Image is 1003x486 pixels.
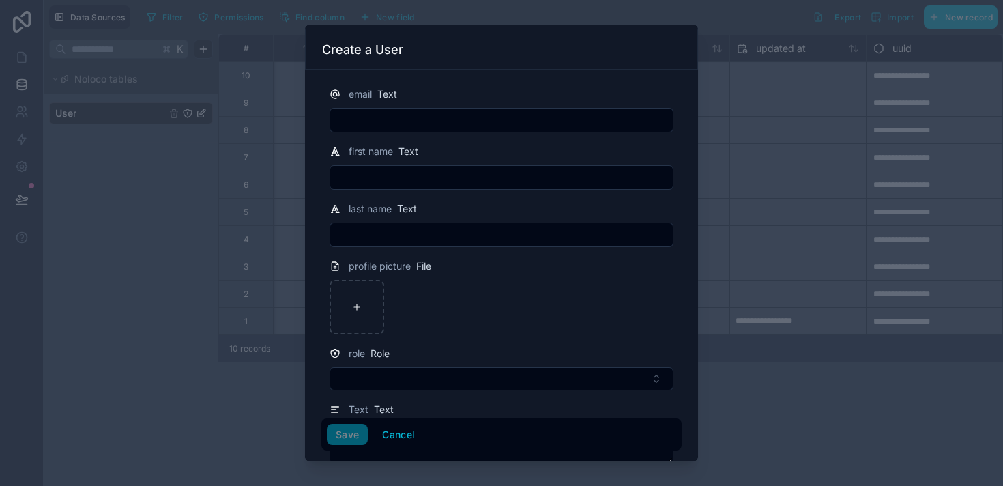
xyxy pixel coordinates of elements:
span: profile picture [349,259,411,273]
span: email [349,87,372,101]
button: Cancel [373,424,424,446]
span: Text [377,87,397,101]
span: Text [398,145,418,158]
span: Text [397,202,417,216]
span: role [349,347,365,360]
span: last name [349,202,392,216]
h3: Create a User [322,42,403,58]
span: first name [349,145,393,158]
span: Text [374,403,394,416]
button: Select Button [330,367,673,390]
span: Text [349,403,368,416]
span: File [416,259,431,273]
span: Role [370,347,390,360]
